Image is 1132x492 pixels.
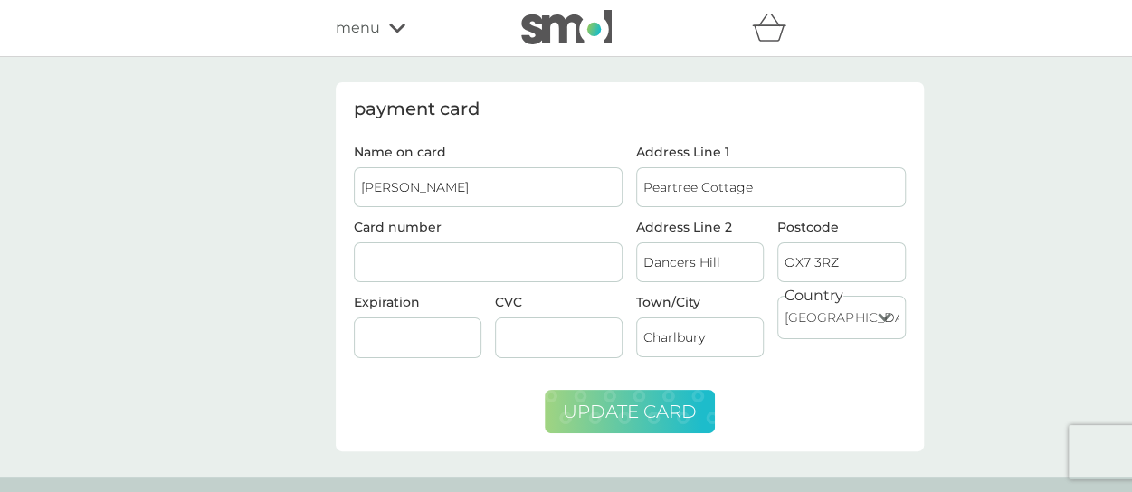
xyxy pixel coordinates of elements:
label: Country [785,284,843,307]
div: payment card [354,100,906,118]
label: CVC [495,294,522,310]
img: smol [521,10,612,44]
label: Name on card [354,146,623,158]
iframe: Secure CVC input frame [502,330,615,345]
label: Expiration [354,294,420,310]
span: menu [336,16,380,40]
label: Address Line 2 [636,221,764,233]
label: Town/City [636,296,764,308]
span: update card [563,401,697,422]
iframe: Secure card number input frame [361,255,616,270]
label: Card number [354,219,442,235]
div: basket [752,10,797,46]
label: Address Line 1 [636,146,906,158]
button: update card [545,390,715,433]
label: Postcode [777,221,905,233]
iframe: Secure expiration date input frame [361,330,474,345]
